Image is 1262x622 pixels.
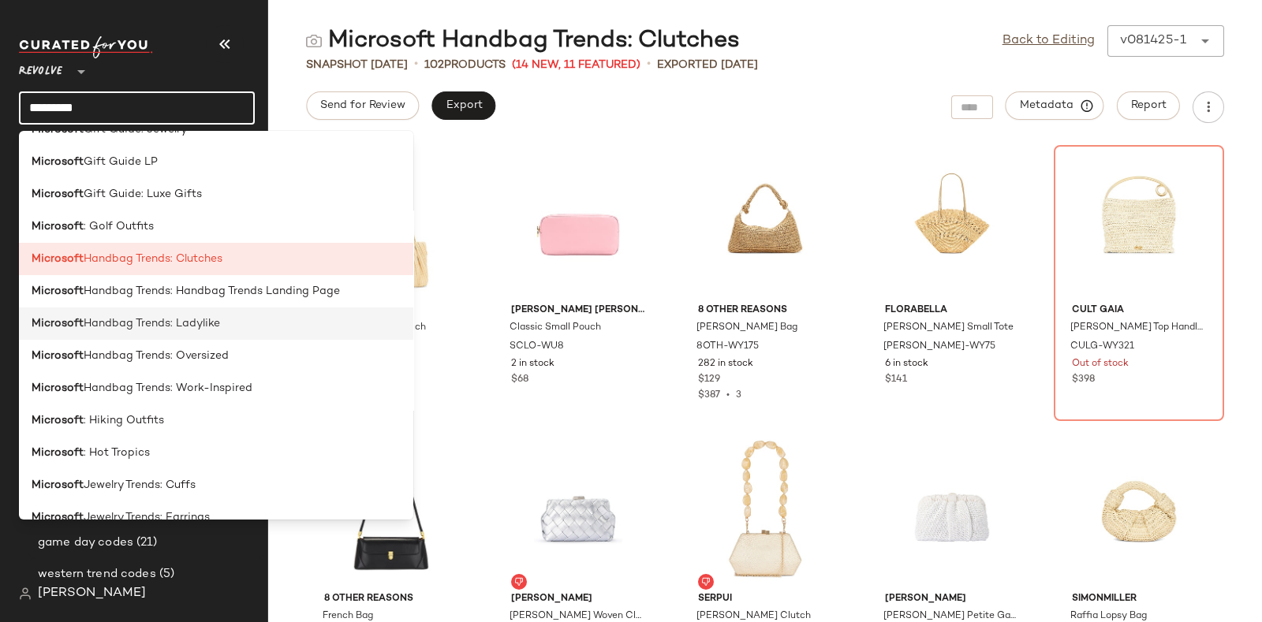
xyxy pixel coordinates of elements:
span: Handbag Trends: Ladylike [84,315,220,332]
img: svg%3e [701,577,711,587]
span: Gift Guide: Luxe Gifts [84,186,202,203]
span: $141 [885,373,907,387]
span: (14 New, 11 Featured) [512,57,640,73]
span: Handbag Trends: Clutches [84,251,222,267]
span: 2 in stock [511,357,554,371]
div: Products [424,57,506,73]
b: Microsoft [32,218,84,235]
b: Microsoft [32,348,84,364]
img: CULG-WY321_V1.jpg [1059,151,1219,297]
span: Snapshot [DATE] [306,57,408,73]
span: western trend codes [38,565,156,583]
b: Microsoft [32,186,84,203]
span: • [720,390,736,400]
img: SIMO-WY95_V1.jpg [1059,439,1219,586]
span: • [647,55,651,74]
span: : Hiking Outfits [84,412,164,429]
span: [PERSON_NAME] [38,584,146,603]
span: Handbag Trends: Work-Inspired [84,380,252,397]
b: Microsoft [32,251,84,267]
button: Send for Review [306,91,419,120]
img: SPUI-WY35_V1.jpg [685,439,845,586]
button: Metadata [1006,91,1104,120]
span: : Hot Tropics [84,445,150,461]
span: Gift Guide LP [84,154,158,170]
span: 3 [736,390,741,400]
span: [PERSON_NAME] Bag [696,321,797,335]
span: [PERSON_NAME] Small Tote [883,321,1014,335]
span: game day codes [38,534,133,552]
span: Serpui [698,592,832,606]
span: Handbag Trends: Handbag Trends Landing Page [84,283,340,300]
div: Microsoft Handbag Trends: Clutches [306,25,740,57]
span: SCLO-WU8 [510,340,564,354]
b: Microsoft [32,509,84,526]
img: OLGR-WY247_V1.jpg [872,439,1032,586]
button: Report [1117,91,1180,120]
img: svg%3e [514,577,524,587]
span: Send for Review [319,99,405,112]
img: OLGR-WY204_V1.jpg [498,439,658,586]
span: : Golf Outfits [84,218,154,235]
span: Handbag Trends: Oversized [84,348,229,364]
b: Microsoft [32,283,84,300]
span: 6 in stock [885,357,928,371]
b: Microsoft [32,445,84,461]
span: SIMONMILLER [1072,592,1206,606]
img: 8OTH-WY175_V1.jpg [685,151,845,297]
span: Out of stock [1072,357,1129,371]
span: Export [445,99,482,112]
button: Export [431,91,495,120]
span: (5) [156,565,174,583]
span: Jewelry Trends: Cuffs [84,477,196,494]
span: 102 [424,59,444,71]
span: (21) [133,534,158,552]
span: [PERSON_NAME] [885,592,1019,606]
b: Microsoft [32,380,84,397]
span: Revolve [19,54,62,82]
span: • [414,55,418,74]
span: $398 [1072,373,1095,387]
span: florabella [885,304,1019,318]
span: [PERSON_NAME] [PERSON_NAME] [511,304,645,318]
span: CULG-WY321 [1070,340,1134,354]
b: Microsoft [32,412,84,429]
div: v081425-1 [1120,32,1186,50]
span: 8OTH-WY175 [696,340,759,354]
span: $387 [698,390,720,400]
span: Report [1130,99,1167,112]
span: $68 [511,373,528,387]
a: Back to Editing [1003,32,1095,50]
span: Cult Gaia [1072,304,1206,318]
span: [PERSON_NAME] Top Handle Bag [1070,321,1204,335]
b: Microsoft [32,154,84,170]
span: [PERSON_NAME]-WY75 [883,340,995,354]
span: 8 Other Reasons [324,592,458,606]
span: Jewelry Trends: Earrings [84,509,210,526]
img: svg%3e [306,33,322,49]
img: FLOR-WY75_V1.jpg [872,151,1032,297]
img: svg%3e [19,587,32,600]
span: Metadata [1019,99,1091,113]
b: Microsoft [32,477,84,494]
span: 282 in stock [698,357,753,371]
img: SCLO-WU8_V1.jpg [498,151,658,297]
span: Classic Small Pouch [510,321,601,335]
p: Exported [DATE] [657,57,758,73]
span: [PERSON_NAME] [511,592,645,606]
span: $129 [698,373,720,387]
b: Microsoft [32,315,84,332]
span: 8 Other Reasons [698,304,832,318]
img: cfy_white_logo.C9jOOHJF.svg [19,36,153,58]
